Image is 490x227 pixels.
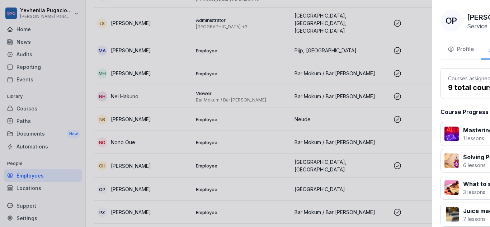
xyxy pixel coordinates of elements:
[467,23,487,30] p: Service
[440,10,462,32] div: OP
[440,40,481,60] button: Profile
[448,45,474,53] div: Profile
[440,108,489,116] p: Course Progress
